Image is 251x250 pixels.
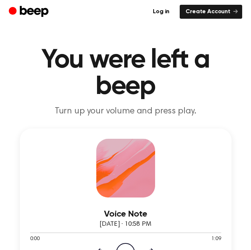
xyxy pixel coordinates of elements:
[9,5,50,19] a: Beep
[180,5,242,19] a: Create Account
[100,221,151,228] span: [DATE] · 10:58 PM
[211,235,221,243] span: 1:09
[147,5,175,19] a: Log in
[30,235,40,243] span: 0:00
[30,209,221,219] h3: Voice Note
[9,106,242,117] p: Turn up your volume and press play.
[9,47,242,100] h1: You were left a beep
